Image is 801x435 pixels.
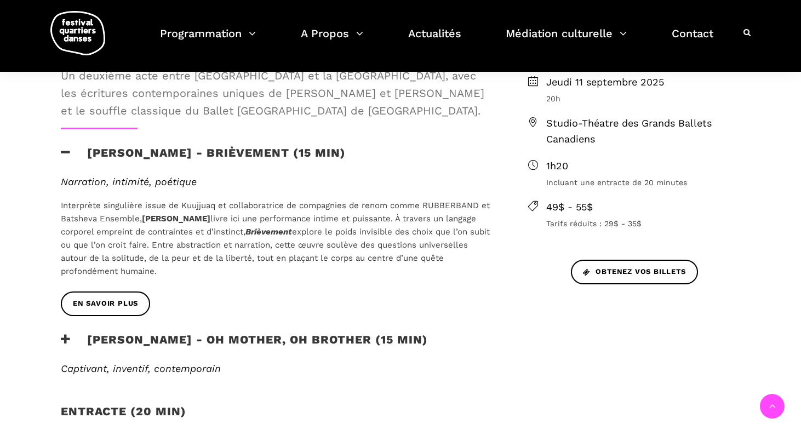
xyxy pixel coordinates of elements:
[61,176,197,187] span: Narration, intimité, poétique
[61,291,150,316] a: En savoir plus
[408,24,461,56] a: Actualités
[73,298,138,310] span: En savoir plus
[546,158,740,174] span: 1h20
[672,24,713,56] a: Contact
[142,214,210,224] b: [PERSON_NAME]
[61,363,221,374] em: Captivant, inventif, contemporain
[61,67,493,119] span: Un deuxième acte entre [GEOGRAPHIC_DATA] et la [GEOGRAPHIC_DATA], avec les écritures contemporain...
[61,333,428,360] h3: [PERSON_NAME] - Oh mother, oh brother (15 min)
[61,227,490,276] span: explore le poids invisible des choix que l’on subit ou que l’on croit faire. Entre abstraction et...
[546,199,740,215] span: 49$ - 55$
[301,24,363,56] a: A Propos
[245,227,292,237] i: Brièvement
[61,404,186,432] h2: Entracte (20 min)
[583,266,686,278] span: Obtenez vos billets
[546,93,740,105] span: 20h
[546,116,740,147] span: Studio-Théatre des Grands Ballets Canadiens
[61,146,346,173] h3: [PERSON_NAME] - Brièvement (15 min)
[506,24,627,56] a: Médiation culturelle
[571,260,698,284] a: Obtenez vos billets
[61,214,476,237] span: livre ici une performance intime et puissante. À travers un langage corporel empreint de contrain...
[546,218,740,230] span: Tarifs réduits : 29$ - 35$
[160,24,256,56] a: Programmation
[546,176,740,188] span: Incluant une entracte de 20 minutes
[61,201,490,224] span: Interprète singulière issue de Kuujjuaq et collaboratrice de compagnies de renom comme RUBBERBAND...
[50,11,105,55] img: logo-fqd-med
[546,75,740,90] span: Jeudi 11 septembre 2025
